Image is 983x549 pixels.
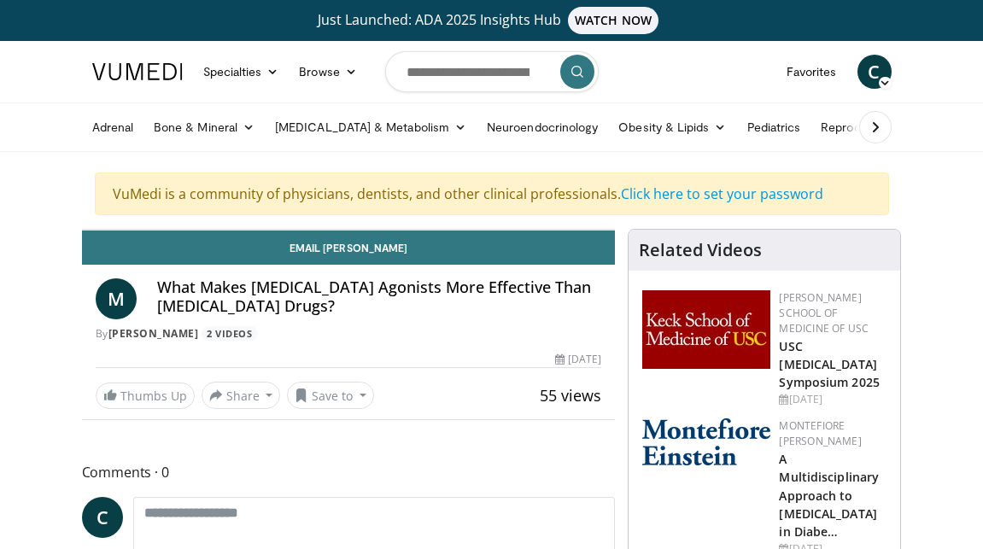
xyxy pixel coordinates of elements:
a: Email [PERSON_NAME] [82,231,616,265]
a: M [96,278,137,319]
h4: Related Videos [639,240,762,260]
img: 7b941f1f-d101-407a-8bfa-07bd47db01ba.png.150x105_q85_autocrop_double_scale_upscale_version-0.2.jpg [642,290,770,369]
span: 55 views [540,385,601,406]
div: [DATE] [555,352,601,367]
div: By [96,326,602,342]
a: Thumbs Up [96,383,195,409]
a: Browse [289,55,367,89]
input: Search topics, interventions [385,51,599,92]
h4: What Makes [MEDICAL_DATA] Agonists More Effective Than [MEDICAL_DATA] Drugs? [157,278,602,315]
button: Save to [287,382,374,409]
a: Obesity & Lipids [608,110,736,144]
a: C [82,497,123,538]
img: VuMedi Logo [92,63,183,80]
a: A Multidisciplinary Approach to [MEDICAL_DATA] in Diabe… [779,451,879,539]
a: Montefiore [PERSON_NAME] [779,418,861,448]
a: Adrenal [82,110,144,144]
a: Favorites [776,55,847,89]
a: [PERSON_NAME] [108,326,199,341]
a: Reproductive [810,110,904,144]
a: [PERSON_NAME] School of Medicine of USC [779,290,869,336]
img: b0142b4c-93a1-4b58-8f91-5265c282693c.png.150x105_q85_autocrop_double_scale_upscale_version-0.2.png [642,418,770,465]
a: Specialties [193,55,290,89]
span: Comments 0 [82,461,616,483]
a: C [857,55,892,89]
div: [DATE] [779,392,886,407]
a: 2 Videos [202,326,258,341]
a: Bone & Mineral [143,110,265,144]
span: WATCH NOW [568,7,658,34]
a: Click here to set your password [621,184,823,203]
a: Neuroendocrinology [477,110,608,144]
button: Share [202,382,281,409]
div: VuMedi is a community of physicians, dentists, and other clinical professionals. [95,172,889,215]
a: Just Launched: ADA 2025 Insights HubWATCH NOW [82,7,902,34]
a: USC [MEDICAL_DATA] Symposium 2025 [779,338,879,390]
a: [MEDICAL_DATA] & Metabolism [265,110,477,144]
a: Pediatrics [737,110,811,144]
